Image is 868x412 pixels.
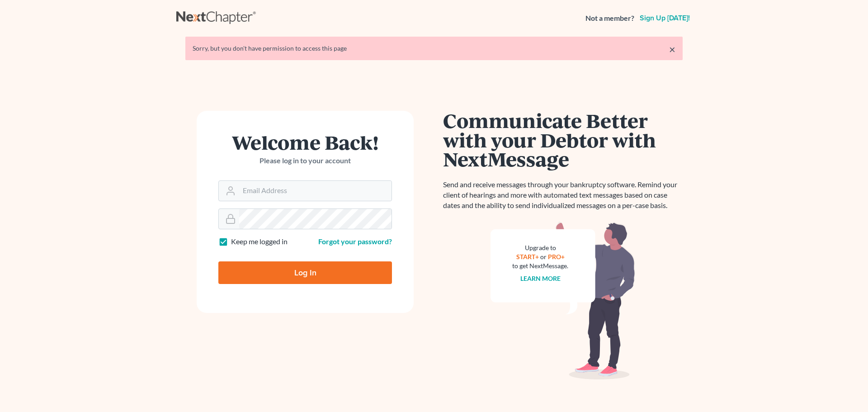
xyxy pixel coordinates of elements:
input: Email Address [239,181,392,201]
p: Please log in to your account [218,156,392,166]
h1: Welcome Back! [218,133,392,152]
div: Upgrade to [512,243,568,252]
span: or [540,253,547,260]
label: Keep me logged in [231,237,288,247]
h1: Communicate Better with your Debtor with NextMessage [443,111,683,169]
a: Forgot your password? [318,237,392,246]
a: START+ [516,253,539,260]
img: nextmessage_bg-59042aed3d76b12b5cd301f8e5b87938c9018125f34e5fa2b7a6b67550977c72.svg [491,222,635,380]
p: Send and receive messages through your bankruptcy software. Remind your client of hearings and mo... [443,180,683,211]
input: Log In [218,261,392,284]
strong: Not a member? [585,13,634,24]
a: PRO+ [548,253,565,260]
a: Learn more [520,275,561,282]
div: Sorry, but you don't have permission to access this page [193,44,675,53]
a: × [669,44,675,55]
a: Sign up [DATE]! [638,14,692,22]
div: to get NextMessage. [512,261,568,270]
